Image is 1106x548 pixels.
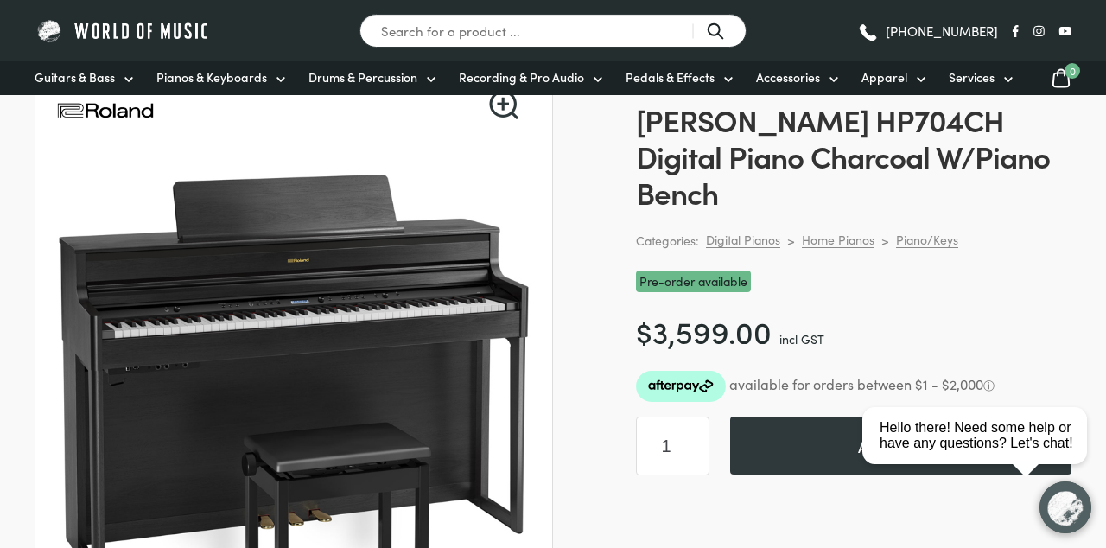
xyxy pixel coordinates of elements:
[636,309,652,352] span: $
[489,90,518,119] a: View full-screen image gallery
[706,232,780,248] a: Digital Pianos
[636,417,709,475] input: Product quantity
[881,233,889,248] div: >
[787,233,795,248] div: >
[636,271,751,292] span: Pre-order available
[636,309,772,352] bdi: 3,599.00
[779,330,824,347] span: incl GST
[35,68,115,86] span: Guitars & Bass
[857,18,998,44] a: [PHONE_NUMBER]
[855,358,1106,548] iframe: Chat with our support team
[636,101,1071,210] h1: [PERSON_NAME] HP704CH Digital Piano Charcoal W/Piano Bench
[896,232,958,248] a: Piano/Keys
[35,17,212,44] img: World of Music
[308,68,417,86] span: Drums & Percussion
[756,68,820,86] span: Accessories
[949,68,995,86] span: Services
[861,68,907,86] span: Apparel
[886,24,998,37] span: [PHONE_NUMBER]
[636,231,699,251] span: Categories:
[626,68,715,86] span: Pedals & Effects
[359,14,747,48] input: Search for a product ...
[636,496,1071,544] iframe: PayPal
[802,232,874,248] a: Home Pianos
[156,68,267,86] span: Pianos & Keyboards
[459,68,584,86] span: Recording & Pro Audio
[1065,63,1080,79] span: 0
[56,61,155,160] img: Roland
[730,417,1071,475] button: Add to cart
